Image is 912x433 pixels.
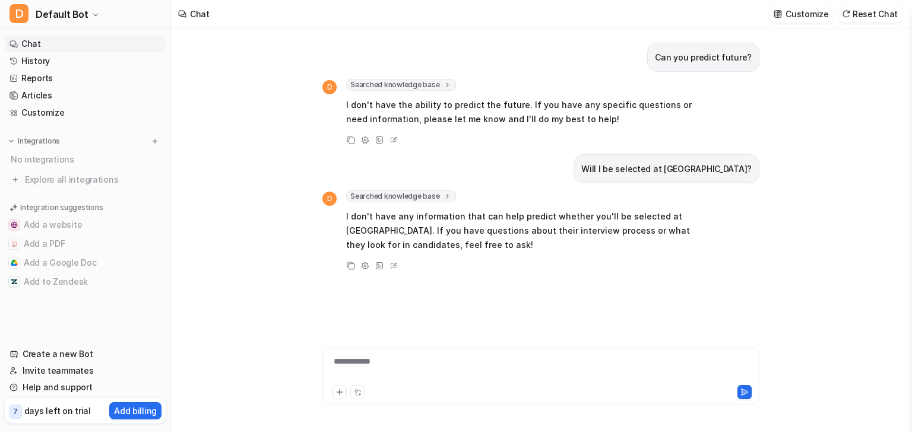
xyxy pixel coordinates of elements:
a: Create a new Bot [5,346,166,362]
p: Customize [786,8,828,20]
p: Integrations [18,136,60,146]
div: No integrations [7,149,166,169]
span: Default Bot [36,6,88,23]
p: Will I be selected at [GEOGRAPHIC_DATA]? [581,162,752,176]
span: Searched knowledge base [346,190,456,202]
img: expand menu [7,137,15,145]
p: 7 [13,406,18,417]
a: Articles [5,87,166,104]
p: Add billing [114,405,157,417]
a: Explore all integrations [5,171,166,188]
button: Customize [770,5,833,23]
a: Help and support [5,379,166,396]
p: I don't have any information that can help predict whether you'll be selected at [GEOGRAPHIC_DATA... [346,209,693,252]
img: Add a PDF [11,240,18,247]
span: D [9,4,28,23]
button: Add to ZendeskAdd to Zendesk [5,272,166,291]
img: explore all integrations [9,174,21,186]
div: Chat [190,8,210,20]
a: History [5,53,166,69]
span: Explore all integrations [25,170,161,189]
span: D [322,192,337,206]
a: Customize [5,104,166,121]
a: Reports [5,70,166,87]
button: Add billing [109,402,161,419]
img: menu_add.svg [151,137,159,145]
span: Searched knowledge base [346,79,456,91]
span: D [322,80,337,94]
img: Add a Google Doc [11,259,18,266]
img: Add a website [11,221,18,228]
a: Chat [5,36,166,52]
button: Add a PDFAdd a PDF [5,234,166,253]
button: Add a websiteAdd a website [5,215,166,234]
p: Can you predict future? [655,50,752,65]
p: I don't have the ability to predict the future. If you have any specific questions or need inform... [346,98,693,126]
button: Integrations [5,135,64,147]
img: reset [842,9,850,18]
img: Add to Zendesk [11,278,18,285]
a: Invite teammates [5,362,166,379]
button: Add a Google DocAdd a Google Doc [5,253,166,272]
img: customize [774,9,782,18]
button: Reset Chat [838,5,902,23]
p: Integration suggestions [20,202,103,213]
p: days left on trial [24,405,91,417]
